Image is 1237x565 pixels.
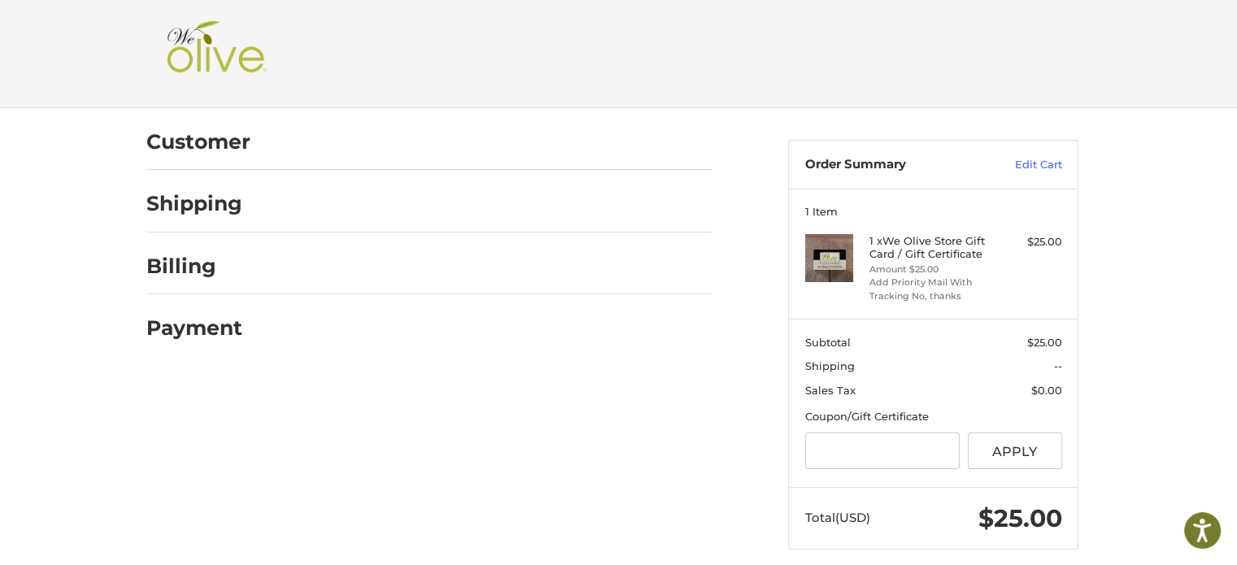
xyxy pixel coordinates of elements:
h4: 1 x We Olive Store Gift Card / Gift Certificate [869,234,994,261]
h3: Order Summary [805,157,980,173]
h3: 1 Item [805,205,1062,218]
span: Sales Tax [805,384,856,397]
span: -- [1054,359,1062,372]
div: $25.00 [998,234,1062,250]
span: $25.00 [978,503,1062,533]
input: Gift Certificate or Coupon Code [805,432,960,469]
span: Total (USD) [805,510,870,525]
h2: Customer [146,129,250,154]
button: Apply [968,432,1062,469]
span: Subtotal [805,336,851,349]
li: Amount $25.00 [869,263,994,276]
a: Edit Cart [980,157,1062,173]
span: $25.00 [1027,336,1062,349]
span: Shipping [805,359,855,372]
li: Add Priority Mail With Tracking No, thanks [869,276,994,302]
h2: Payment [146,315,242,341]
h2: Billing [146,254,242,279]
img: Shop We Olive [163,21,272,86]
h2: Shipping [146,191,242,216]
span: $0.00 [1031,384,1062,397]
div: Coupon/Gift Certificate [805,409,1062,425]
